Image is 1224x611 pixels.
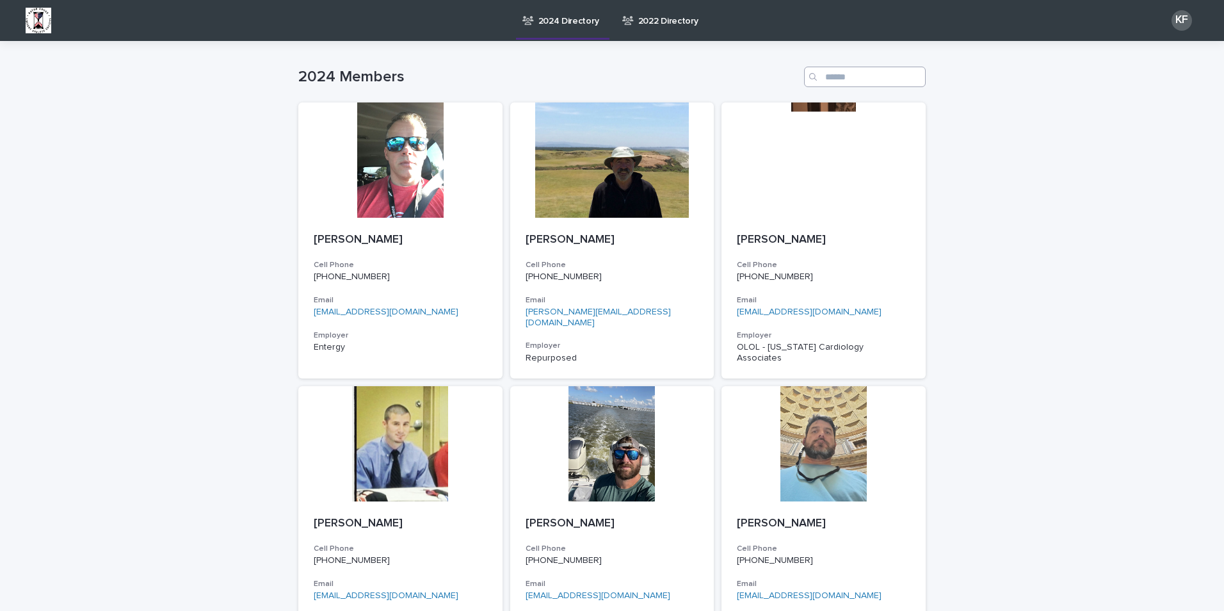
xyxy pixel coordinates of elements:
a: [EMAIL_ADDRESS][DOMAIN_NAME] [314,307,458,316]
h3: Email [314,579,487,589]
h3: Email [737,295,910,305]
div: KF [1172,10,1192,31]
a: [PHONE_NUMBER] [737,272,813,281]
a: [PHONE_NUMBER] [314,272,390,281]
a: [PERSON_NAME]Cell Phone[PHONE_NUMBER]Email[PERSON_NAME][EMAIL_ADDRESS][DOMAIN_NAME]EmployerRepurp... [510,102,714,379]
a: [EMAIL_ADDRESS][DOMAIN_NAME] [737,307,882,316]
a: [EMAIL_ADDRESS][DOMAIN_NAME] [314,591,458,600]
h3: Email [526,295,699,305]
h3: Cell Phone [526,260,699,270]
a: [PHONE_NUMBER] [526,272,602,281]
h3: Employer [526,341,699,351]
p: Entergy [314,342,487,353]
a: [PERSON_NAME][EMAIL_ADDRESS][DOMAIN_NAME] [526,307,671,327]
a: [EMAIL_ADDRESS][DOMAIN_NAME] [526,591,670,600]
a: [PHONE_NUMBER] [314,556,390,565]
a: [PERSON_NAME]Cell Phone[PHONE_NUMBER]Email[EMAIL_ADDRESS][DOMAIN_NAME]EmployerOLOL - [US_STATE] C... [721,102,926,379]
p: [PERSON_NAME] [314,233,487,247]
p: Repurposed [526,353,699,364]
h3: Cell Phone [737,260,910,270]
p: [PERSON_NAME] [526,517,699,531]
p: [PERSON_NAME] [314,517,487,531]
h3: Employer [737,330,910,341]
h3: Cell Phone [737,544,910,554]
h3: Email [737,579,910,589]
h3: Email [314,295,487,305]
a: [PERSON_NAME]Cell Phone[PHONE_NUMBER]Email[EMAIL_ADDRESS][DOMAIN_NAME]EmployerEntergy [298,102,503,379]
img: BsxibNoaTPe9uU9VL587 [26,8,51,33]
h3: Employer [314,330,487,341]
a: [EMAIL_ADDRESS][DOMAIN_NAME] [737,591,882,600]
a: [PHONE_NUMBER] [737,556,813,565]
h1: 2024 Members [298,68,799,86]
p: OLOL - [US_STATE] Cardiology Associates [737,342,910,364]
a: [PHONE_NUMBER] [526,556,602,565]
p: [PERSON_NAME] [737,233,910,247]
h3: Cell Phone [526,544,699,554]
p: [PERSON_NAME] [526,233,699,247]
h3: Cell Phone [314,544,487,554]
input: Search [804,67,926,87]
h3: Cell Phone [314,260,487,270]
p: [PERSON_NAME] [737,517,910,531]
h3: Email [526,579,699,589]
